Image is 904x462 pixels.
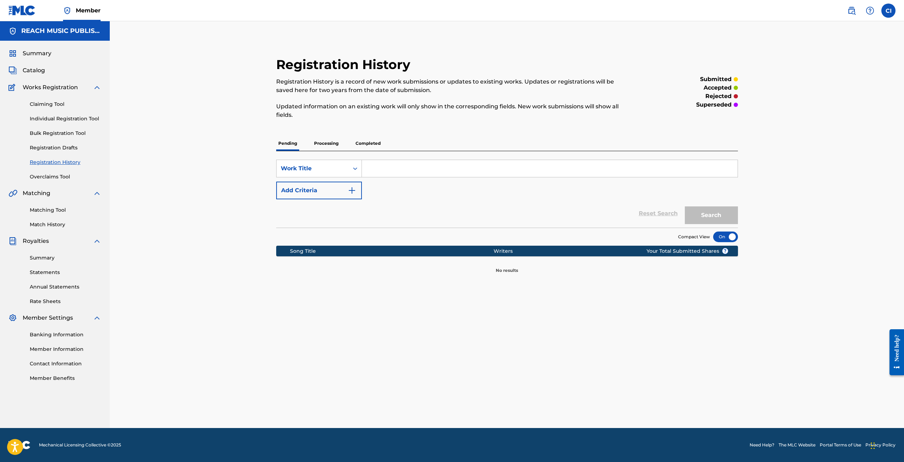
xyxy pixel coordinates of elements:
[353,136,383,151] p: Completed
[8,83,18,92] img: Works Registration
[30,206,101,214] a: Matching Tool
[705,92,732,101] p: rejected
[8,27,17,35] img: Accounts
[8,314,17,322] img: Member Settings
[63,6,72,15] img: Top Rightsholder
[23,314,73,322] span: Member Settings
[30,173,101,181] a: Overclaims Tool
[863,4,877,18] div: Help
[8,66,45,75] a: CatalogCatalog
[847,6,856,15] img: search
[30,254,101,262] a: Summary
[496,259,518,274] p: No results
[30,283,101,291] a: Annual Statements
[820,442,861,448] a: Portal Terms of Use
[30,375,101,382] a: Member Benefits
[866,6,874,15] img: help
[30,130,101,137] a: Bulk Registration Tool
[704,84,732,92] p: accepted
[871,435,875,456] div: Drag
[779,442,815,448] a: The MLC Website
[722,248,728,254] span: ?
[700,75,732,84] p: submitted
[23,49,51,58] span: Summary
[494,247,669,255] div: Writers
[8,237,17,245] img: Royalties
[8,66,17,75] img: Catalog
[30,159,101,166] a: Registration History
[290,247,494,255] div: Song Title
[76,6,101,15] span: Member
[93,189,101,198] img: expand
[93,237,101,245] img: expand
[881,4,896,18] div: User Menu
[276,160,738,228] form: Search Form
[8,441,30,449] img: logo
[21,27,101,35] h5: REACH MUSIC PUBLISHING
[30,346,101,353] a: Member Information
[696,101,732,109] p: superseded
[39,442,121,448] span: Mechanical Licensing Collective © 2025
[276,136,299,151] p: Pending
[8,5,36,16] img: MLC Logo
[30,115,101,122] a: Individual Registration Tool
[23,189,50,198] span: Matching
[865,442,896,448] a: Privacy Policy
[869,428,904,462] iframe: Chat Widget
[281,164,345,173] div: Work Title
[93,314,101,322] img: expand
[23,237,49,245] span: Royalties
[276,57,414,73] h2: Registration History
[30,269,101,276] a: Statements
[8,49,17,58] img: Summary
[750,442,774,448] a: Need Help?
[30,298,101,305] a: Rate Sheets
[30,331,101,338] a: Banking Information
[30,221,101,228] a: Match History
[30,360,101,367] a: Contact Information
[8,49,51,58] a: SummarySummary
[30,101,101,108] a: Claiming Tool
[23,83,78,92] span: Works Registration
[348,186,356,195] img: 9d2ae6d4665cec9f34b9.svg
[884,324,904,381] iframe: Resource Center
[8,189,17,198] img: Matching
[276,78,632,95] p: Registration History is a record of new work submissions or updates to existing works. Updates or...
[276,102,632,119] p: Updated information on an existing work will only show in the corresponding fields. New work subm...
[845,4,859,18] a: Public Search
[312,136,341,151] p: Processing
[276,182,362,199] button: Add Criteria
[30,144,101,152] a: Registration Drafts
[93,83,101,92] img: expand
[23,66,45,75] span: Catalog
[647,247,728,255] span: Your Total Submitted Shares
[678,234,710,240] span: Compact View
